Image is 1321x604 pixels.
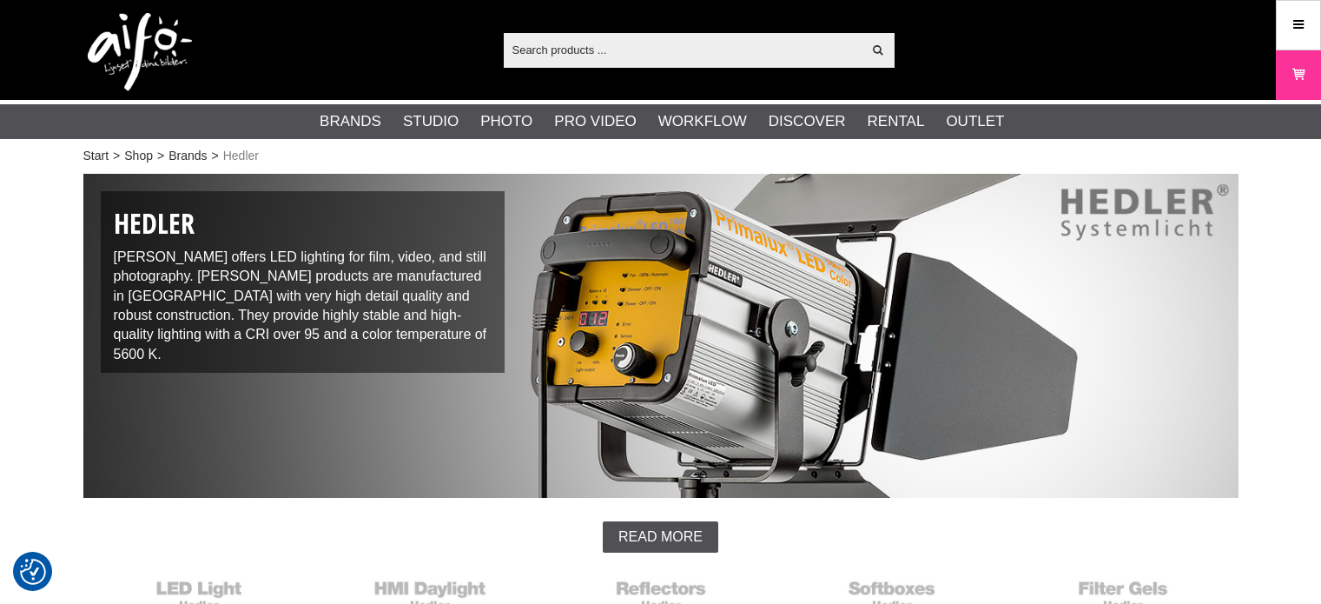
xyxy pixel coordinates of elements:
[769,110,846,133] a: Discover
[554,110,636,133] a: Pro Video
[168,147,207,165] a: Brands
[403,110,459,133] a: Studio
[101,191,505,373] div: [PERSON_NAME] offers LED lighting for film, video, and still photography. [PERSON_NAME] products ...
[157,147,164,165] span: >
[20,556,46,587] button: Consent Preferences
[212,147,219,165] span: >
[114,204,492,243] h1: Hedler
[223,147,259,165] span: Hedler
[88,13,192,91] img: logo.png
[946,110,1004,133] a: Outlet
[113,147,120,165] span: >
[20,559,46,585] img: Revisit consent button
[504,37,862,63] input: Search products ...
[868,110,925,133] a: Rental
[658,110,747,133] a: Workflow
[480,110,532,133] a: Photo
[320,110,381,133] a: Brands
[618,529,703,545] span: Read more
[83,174,1238,498] img: Hedler film and video lighting
[124,147,153,165] a: Shop
[83,147,109,165] a: Start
